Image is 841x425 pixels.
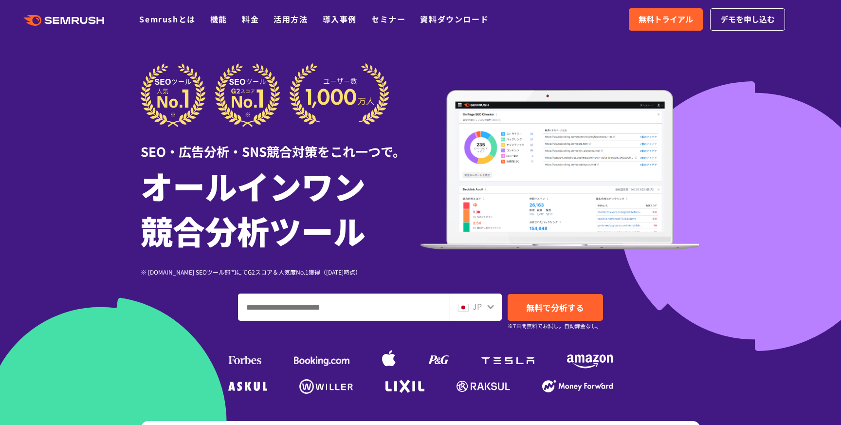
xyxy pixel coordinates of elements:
a: セミナー [371,13,405,25]
a: 無料で分析する [508,294,603,321]
input: ドメイン、キーワードまたはURLを入力してください [238,294,449,320]
small: ※7日間無料でお試し。自動課金なし。 [508,321,602,331]
a: Semrushとは [139,13,195,25]
a: 導入事例 [323,13,357,25]
a: 料金 [242,13,259,25]
span: デモを申し込む [720,13,775,26]
div: SEO・広告分析・SNS競合対策をこれ一つで。 [141,127,420,161]
a: デモを申し込む [710,8,785,31]
a: 機能 [210,13,227,25]
a: 資料ダウンロード [420,13,489,25]
span: 無料トライアル [639,13,693,26]
h1: オールインワン 競合分析ツール [141,163,420,253]
span: JP [473,300,482,312]
a: 活用方法 [274,13,308,25]
a: 無料トライアル [629,8,703,31]
div: ※ [DOMAIN_NAME] SEOツール部門にてG2スコア＆人気度No.1獲得（[DATE]時点） [141,267,420,277]
span: 無料で分析する [526,301,584,314]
